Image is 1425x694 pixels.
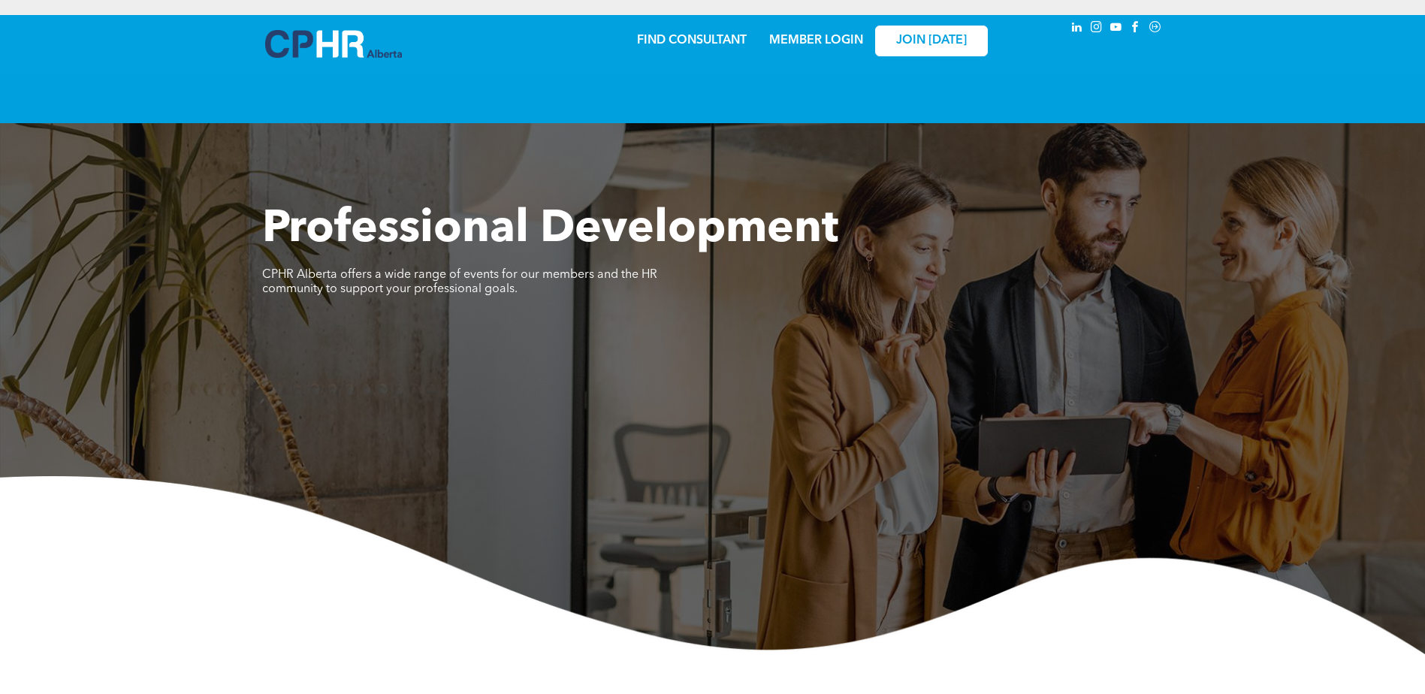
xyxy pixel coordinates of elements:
[1147,19,1164,39] a: Social network
[637,35,747,47] a: FIND CONSULTANT
[1128,19,1144,39] a: facebook
[1069,19,1085,39] a: linkedin
[1108,19,1125,39] a: youtube
[265,30,402,58] img: A blue and white logo for cp alberta
[262,207,838,252] span: Professional Development
[896,34,967,48] span: JOIN [DATE]
[1088,19,1105,39] a: instagram
[262,269,657,295] span: CPHR Alberta offers a wide range of events for our members and the HR community to support your p...
[875,26,988,56] a: JOIN [DATE]
[769,35,863,47] a: MEMBER LOGIN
